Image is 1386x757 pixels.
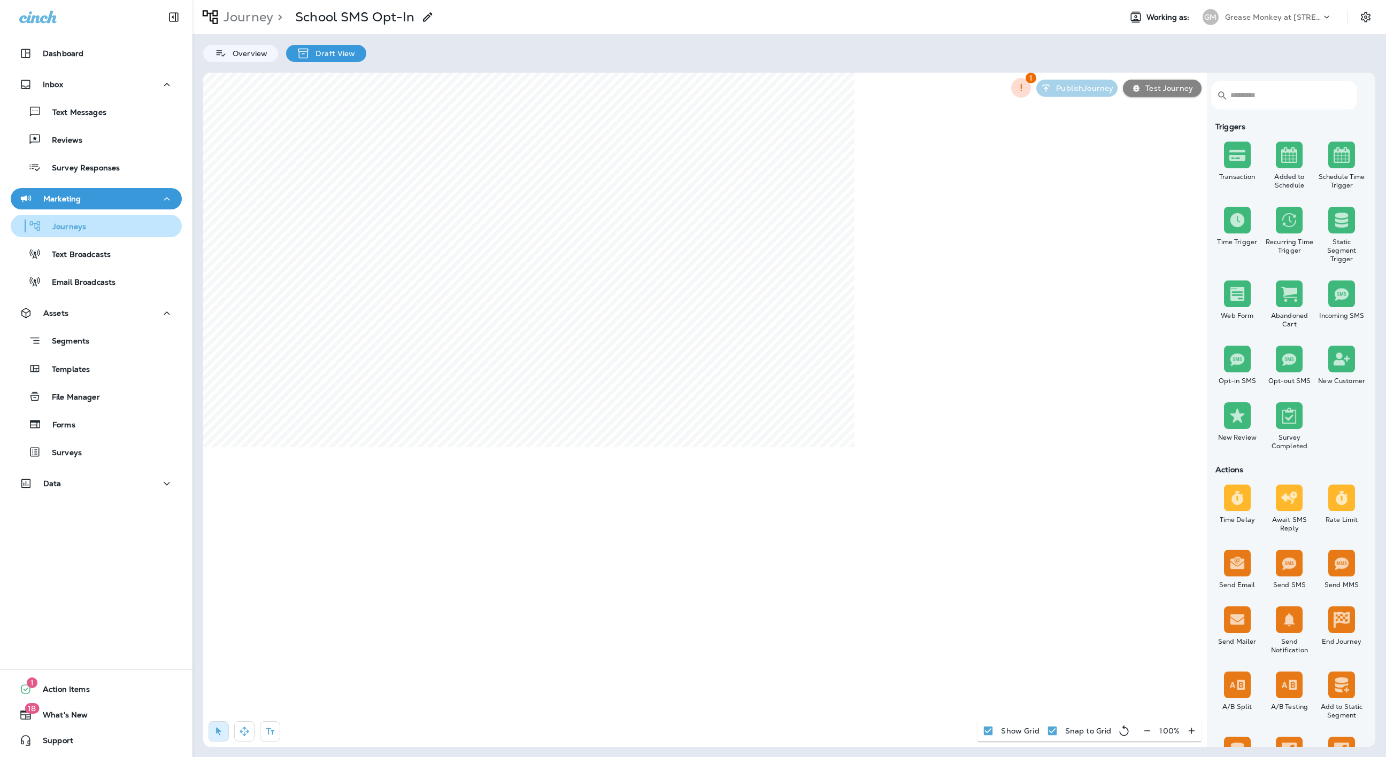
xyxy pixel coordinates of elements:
[11,243,182,265] button: Text Broadcasts
[43,194,81,203] p: Marketing
[1318,173,1366,190] div: Schedule Time Trigger
[11,302,182,324] button: Assets
[41,136,82,146] p: Reviews
[41,448,82,458] p: Surveys
[1266,637,1314,654] div: Send Notification
[1318,703,1366,720] div: Add to Static Segment
[11,413,182,435] button: Forms
[1318,377,1366,385] div: New Customer
[11,128,182,151] button: Reviews
[1318,637,1366,646] div: End Journey
[11,730,182,751] button: Support
[1213,311,1261,320] div: Web Form
[1266,581,1314,589] div: Send SMS
[11,385,182,408] button: File Manager
[42,420,75,431] p: Forms
[41,278,115,288] p: Email Broadcasts
[159,6,189,28] button: Collapse Sidebar
[1318,581,1366,589] div: Send MMS
[42,108,106,118] p: Text Messages
[1211,465,1368,474] div: Actions
[1026,73,1036,83] span: 1
[1225,13,1321,21] p: Grease Monkey at [STREET_ADDRESS]
[1141,84,1193,92] p: Test Journey
[32,736,73,749] span: Support
[41,163,120,174] p: Survey Responses
[1159,727,1180,735] p: 100 %
[25,703,39,714] span: 18
[273,9,282,25] p: >
[43,479,61,488] p: Data
[11,678,182,700] button: 1Action Items
[1356,7,1375,27] button: Settings
[11,473,182,494] button: Data
[1213,173,1261,181] div: Transaction
[1318,311,1366,320] div: Incoming SMS
[43,49,83,58] p: Dashboard
[11,188,182,209] button: Marketing
[32,711,88,723] span: What's New
[1213,581,1261,589] div: Send Email
[1213,637,1261,646] div: Send Mailer
[295,9,414,25] p: School SMS Opt-In
[227,49,267,58] p: Overview
[11,329,182,352] button: Segments
[1211,122,1368,131] div: Triggers
[43,309,68,317] p: Assets
[1213,433,1261,442] div: New Review
[1146,13,1192,22] span: Working as:
[11,704,182,725] button: 18What's New
[1266,238,1314,255] div: Recurring Time Trigger
[1266,311,1314,329] div: Abandoned Cart
[1266,173,1314,190] div: Added to Schedule
[42,222,86,232] p: Journeys
[1213,703,1261,711] div: A/B Split
[11,74,182,95] button: Inbox
[11,43,182,64] button: Dashboard
[1203,9,1219,25] div: GM
[27,677,37,688] span: 1
[1266,433,1314,450] div: Survey Completed
[11,441,182,463] button: Surveys
[41,250,111,260] p: Text Broadcasts
[1123,80,1202,97] button: Test Journey
[11,215,182,237] button: Journeys
[11,270,182,293] button: Email Broadcasts
[1213,377,1261,385] div: Opt-in SMS
[1266,703,1314,711] div: A/B Testing
[1318,238,1366,263] div: Static Segment Trigger
[43,80,63,89] p: Inbox
[41,337,89,347] p: Segments
[310,49,355,58] p: Draft View
[41,393,100,403] p: File Manager
[1213,516,1261,524] div: Time Delay
[1065,727,1112,735] p: Snap to Grid
[1266,377,1314,385] div: Opt-out SMS
[1266,516,1314,533] div: Await SMS Reply
[219,9,273,25] p: Journey
[1213,238,1261,246] div: Time Trigger
[11,156,182,178] button: Survey Responses
[41,365,90,375] p: Templates
[32,685,90,698] span: Action Items
[11,357,182,380] button: Templates
[1001,727,1039,735] p: Show Grid
[1318,516,1366,524] div: Rate Limit
[11,100,182,123] button: Text Messages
